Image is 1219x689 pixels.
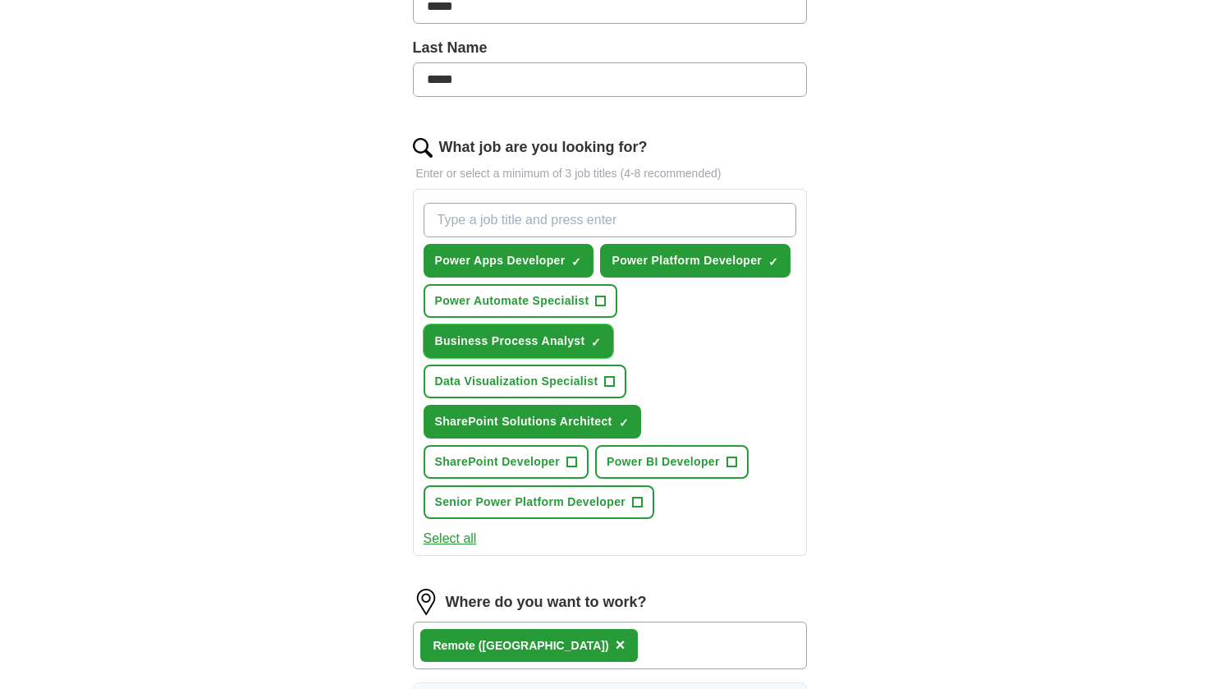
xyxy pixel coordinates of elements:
label: Last Name [413,37,807,59]
button: Power Apps Developer✓ [424,244,594,278]
span: ✓ [768,255,778,269]
span: SharePoint Solutions Architect [435,413,612,430]
span: Power Platform Developer [612,252,762,269]
button: Select all [424,529,477,549]
button: Power Platform Developer✓ [600,244,791,278]
button: × [616,633,626,658]
p: Enter or select a minimum of 3 job titles (4-8 recommended) [413,165,807,182]
label: What job are you looking for? [439,136,648,158]
span: ✓ [619,416,629,429]
label: Where do you want to work? [446,591,647,613]
button: Power Automate Specialist [424,284,618,318]
button: Data Visualization Specialist [424,365,627,398]
span: Data Visualization Specialist [435,373,598,390]
span: ✓ [591,336,601,349]
img: location.png [413,589,439,615]
button: Business Process Analyst✓ [424,324,614,358]
button: SharePoint Developer [424,445,589,479]
span: Business Process Analyst [435,333,585,350]
div: Remote ([GEOGRAPHIC_DATA]) [433,637,609,655]
span: SharePoint Developer [435,453,561,471]
input: Type a job title and press enter [424,203,796,237]
span: Power BI Developer [607,453,720,471]
span: ✓ [571,255,581,269]
span: × [616,636,626,654]
span: Senior Power Platform Developer [435,494,626,511]
button: Senior Power Platform Developer [424,485,655,519]
button: SharePoint Solutions Architect✓ [424,405,641,439]
button: Power BI Developer [595,445,749,479]
span: Power Apps Developer [435,252,566,269]
span: Power Automate Specialist [435,292,589,310]
img: search.png [413,138,433,158]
